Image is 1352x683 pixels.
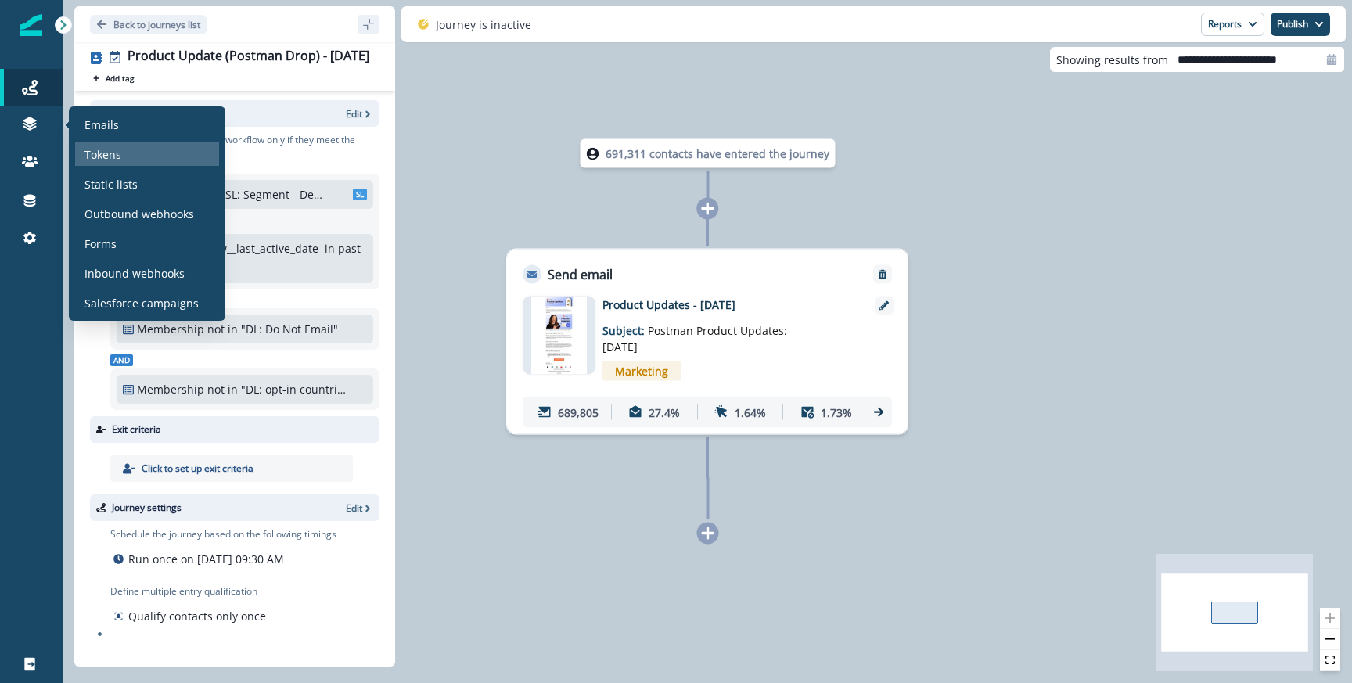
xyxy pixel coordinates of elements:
button: fit view [1320,650,1340,671]
p: Consider a contact for the workflow only if they meet the following criteria [110,133,379,161]
p: "DL: opt-in countries + country = blank" [241,381,347,397]
p: not in [207,381,238,397]
div: Send emailRemoveemail asset unavailableProduct Updates - [DATE]Subject: Postman Product Updates: ... [506,249,908,435]
a: Tokens [75,142,219,166]
p: product user.dw__last_active_date [140,240,318,257]
span: Postman Product Updates: [DATE] [602,323,787,354]
p: "SL: Segment - Devs " [221,186,326,203]
p: Emails [84,117,119,133]
p: Forms [84,235,117,252]
div: 691,311 contacts have entered the journey [558,139,858,168]
p: Subject: [602,313,798,355]
p: Inbound webhooks [84,265,185,282]
p: Membership [137,321,204,337]
p: Send email [548,265,613,284]
button: Go back [90,15,207,34]
p: 1.73% [821,404,852,420]
p: Tokens [84,146,121,163]
button: Reports [1201,13,1264,36]
p: not in [207,321,238,337]
p: Exit criteria [112,422,161,437]
p: Schedule the journey based on the following timings [110,527,336,541]
a: Static lists [75,172,219,196]
p: Click to set up exit criteria [142,462,253,476]
span: Marketing [602,361,681,381]
p: Journey settings [112,501,182,515]
img: email asset unavailable [531,297,587,375]
a: Salesforce campaigns [75,291,219,315]
p: Back to journeys list [113,18,200,31]
p: 691,311 contacts have entered the journey [606,146,829,162]
g: Edge from node-dl-count to 2b7f7264-a2eb-4a46-8c62-ad5af9f4868a [707,171,708,246]
p: 27.4% [649,404,680,420]
a: Emails [75,113,219,136]
p: in past [325,240,361,257]
p: Journey is inactive [436,16,531,33]
p: Edit [346,501,362,515]
button: zoom out [1320,629,1340,650]
p: Outbound webhooks [84,206,194,222]
p: Run once on [DATE] 09:30 AM [128,551,284,567]
p: Salesforce campaigns [84,295,199,311]
button: Add tag [90,72,137,84]
a: Outbound webhooks [75,202,219,225]
p: "DL: Do Not Email" [241,321,347,337]
button: Edit [346,501,373,515]
a: Inbound webhooks [75,261,219,285]
button: Edit [346,107,373,120]
span: SL [353,189,367,200]
button: sidebar collapse toggle [358,15,379,34]
img: Inflection [20,14,42,36]
p: Showing results from [1056,52,1168,68]
p: 1.64% [735,404,766,420]
p: Define multiple entry qualification [110,584,269,599]
p: Static lists [84,176,138,192]
div: Product Update (Postman Drop) - [DATE] [128,49,369,66]
p: Product Updates - [DATE] [602,297,853,313]
g: Edge from 2b7f7264-a2eb-4a46-8c62-ad5af9f4868a to node-add-under-3db4994c-1307-4aa6-a8a5-fd073ebf... [707,437,708,519]
p: Add tag [106,74,134,83]
p: 689,805 [558,404,599,420]
p: Edit [346,107,362,120]
a: Forms [75,232,219,255]
p: Qualify contacts only once [128,608,266,624]
span: And [110,354,133,366]
button: Remove [870,269,895,280]
p: Membership [137,381,204,397]
button: Publish [1271,13,1330,36]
